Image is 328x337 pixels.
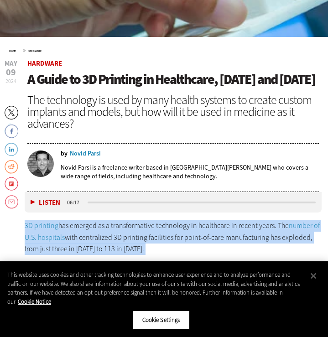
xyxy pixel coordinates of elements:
[9,46,319,53] div: »
[70,150,101,157] a: Novid Parsi
[27,70,315,88] span: A Guide to 3D Printing in Healthcare, [DATE] and [DATE]
[5,60,17,67] span: May
[25,220,322,255] p: has emerged as a transformative technology in healthcare in recent years. The with centralized 3D...
[7,270,304,306] div: This website uses cookies and other tracking technologies to enhance user experience and to analy...
[303,266,323,286] button: Close
[27,59,62,68] a: Hardware
[66,198,86,207] div: duration
[25,192,322,213] div: media player
[28,49,42,53] a: Hardware
[27,94,319,130] div: The technology is used by many health systems to create custom implants and models, but how will ...
[31,199,60,206] button: Listen
[5,78,16,85] span: 2024
[9,49,16,53] a: Home
[133,311,190,330] button: Cookie Settings
[5,68,17,77] span: 09
[25,221,58,230] a: 3D printing
[27,150,54,177] img: Novid Parsi
[61,150,68,157] span: by
[18,298,51,306] a: More information about your privacy
[61,163,319,181] p: Novid Parsi is a freelance writer based in [GEOGRAPHIC_DATA][PERSON_NAME] who covers a wide range...
[25,221,320,242] a: number of U.S. hospitals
